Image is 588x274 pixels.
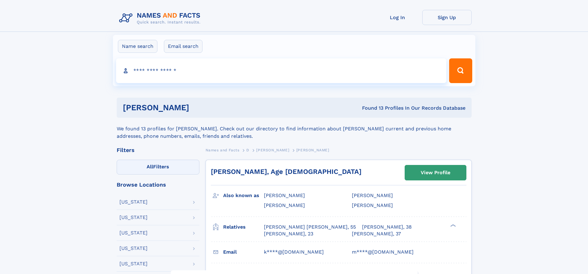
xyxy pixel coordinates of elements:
[246,146,249,154] a: D
[164,40,202,53] label: Email search
[373,10,422,25] a: Log In
[264,202,305,208] span: [PERSON_NAME]
[123,104,276,112] h1: [PERSON_NAME]
[362,224,412,230] a: [PERSON_NAME], 38
[206,146,240,154] a: Names and Facts
[296,148,329,152] span: [PERSON_NAME]
[449,223,456,227] div: ❯
[421,166,450,180] div: View Profile
[352,192,393,198] span: [PERSON_NAME]
[264,192,305,198] span: [PERSON_NAME]
[223,190,264,201] h3: Also known as
[147,164,153,170] span: All
[223,222,264,232] h3: Relatives
[256,148,289,152] span: [PERSON_NAME]
[405,165,466,180] a: View Profile
[117,10,206,27] img: Logo Names and Facts
[117,160,199,175] label: Filters
[117,147,199,153] div: Filters
[246,148,249,152] span: D
[116,58,447,83] input: search input
[223,247,264,257] h3: Email
[449,58,472,83] button: Search Button
[256,146,289,154] a: [PERSON_NAME]
[119,200,148,204] div: [US_STATE]
[422,10,472,25] a: Sign Up
[117,182,199,188] div: Browse Locations
[352,202,393,208] span: [PERSON_NAME]
[117,118,472,140] div: We found 13 profiles for [PERSON_NAME]. Check out our directory to find information about [PERSON...
[119,215,148,220] div: [US_STATE]
[211,168,361,175] a: [PERSON_NAME], Age [DEMOGRAPHIC_DATA]
[264,224,356,230] a: [PERSON_NAME] [PERSON_NAME], 55
[264,230,313,237] a: [PERSON_NAME], 23
[119,230,148,235] div: [US_STATE]
[118,40,157,53] label: Name search
[276,105,465,112] div: Found 13 Profiles In Our Records Database
[119,261,148,266] div: [US_STATE]
[352,230,401,237] a: [PERSON_NAME], 37
[119,246,148,251] div: [US_STATE]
